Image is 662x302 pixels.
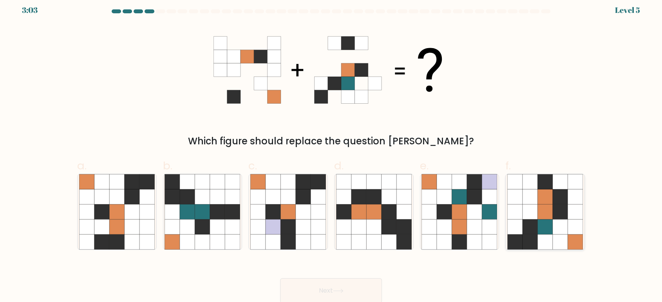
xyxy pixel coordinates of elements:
[334,158,344,173] span: d.
[420,158,429,173] span: e.
[615,4,640,16] div: Level 5
[82,134,580,148] div: Which figure should replace the question [PERSON_NAME]?
[163,158,172,173] span: b.
[77,158,87,173] span: a.
[505,158,511,173] span: f.
[248,158,257,173] span: c.
[22,4,38,16] div: 3:03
